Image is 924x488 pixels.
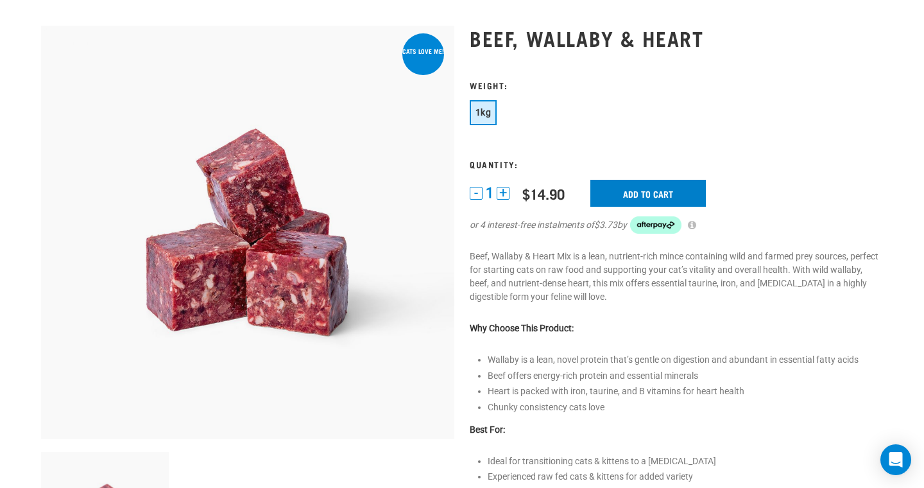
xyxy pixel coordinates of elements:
button: 1kg [470,100,497,125]
span: 1kg [475,107,491,118]
button: + [497,187,509,200]
h1: Beef, Wallaby & Heart [470,26,883,49]
img: Afterpay [630,216,681,234]
p: Beef, Wallaby & Heart Mix is a lean, nutrient-rich mince containing wild and farmed prey sources,... [470,250,883,304]
h3: Weight: [470,80,883,90]
div: or 4 interest-free instalments of by [470,216,883,234]
strong: Why Choose This Product: [470,323,574,333]
p: Ideal for transitioning cats & kittens to a [MEDICAL_DATA] [488,455,883,468]
h3: Quantity: [470,159,883,169]
p: Chunky consistency cats love [488,401,883,414]
input: Add to cart [590,180,706,207]
strong: Best For: [470,424,505,435]
span: $3.73 [594,218,617,232]
div: Open Intercom Messenger [880,444,911,475]
p: Heart is packed with iron, taurine, and B vitamins for heart health [488,385,883,398]
p: Beef offers energy-rich protein and essential minerals [488,369,883,383]
p: Experienced raw fed cats & kittens for added variety [488,470,883,484]
div: $14.90 [522,186,565,202]
img: Raw Essentials 2024 July2572 Beef Wallaby Heart [41,26,454,439]
span: 1 [486,186,493,200]
p: Wallaby is a lean, novel protein that’s gentle on digestion and abundant in essential fatty acids [488,353,883,367]
button: - [470,187,483,200]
